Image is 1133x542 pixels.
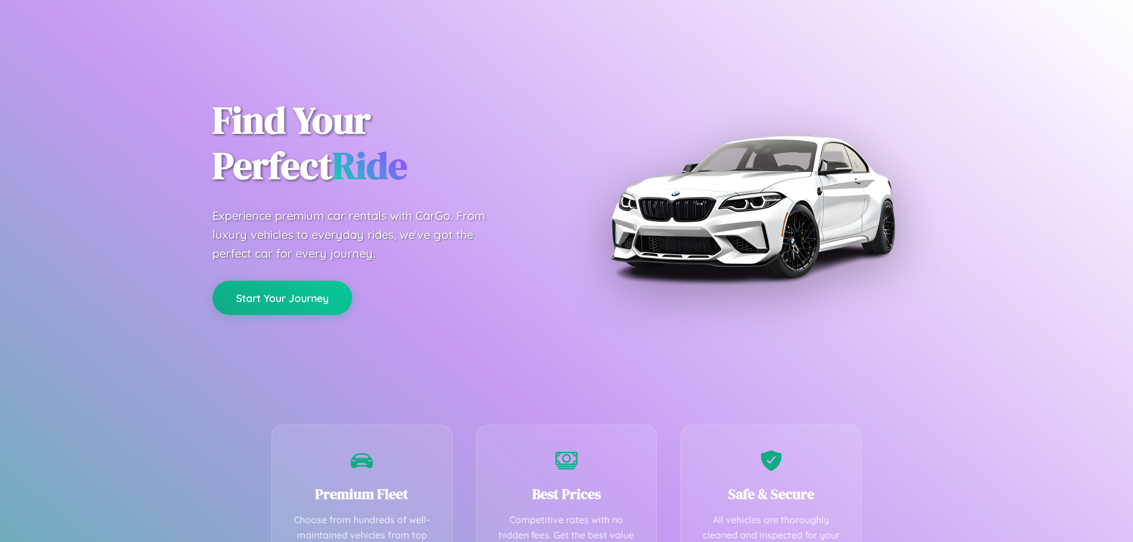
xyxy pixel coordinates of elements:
[495,484,639,504] h3: Best Prices
[605,59,900,354] img: Premium BMW car rental vehicle
[212,206,507,263] p: Experience premium car rentals with CarGo. From luxury vehicles to everyday rides, we've got the ...
[290,484,434,504] h3: Premium Fleet
[699,484,843,504] h3: Safe & Secure
[212,281,352,315] button: Start Your Journey
[332,140,407,191] span: Ride
[212,98,549,189] h1: Find Your Perfect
